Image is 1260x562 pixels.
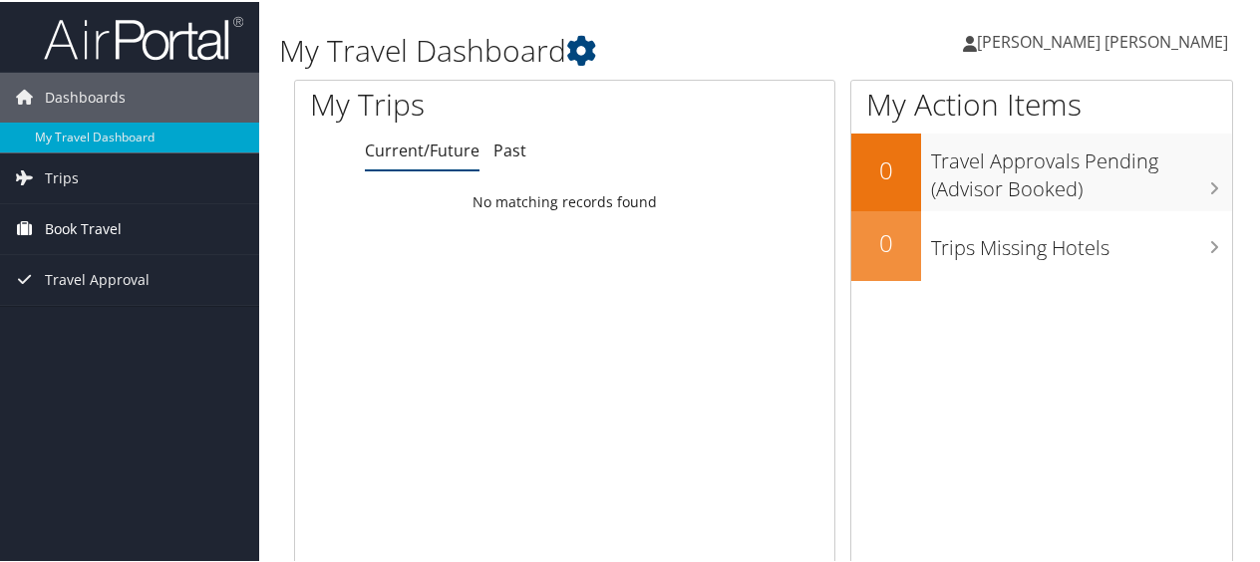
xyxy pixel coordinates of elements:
[931,222,1232,260] h3: Trips Missing Hotels
[365,138,479,159] a: Current/Future
[45,253,150,303] span: Travel Approval
[851,132,1232,208] a: 0Travel Approvals Pending (Advisor Booked)
[45,151,79,201] span: Trips
[977,29,1228,51] span: [PERSON_NAME] [PERSON_NAME]
[295,182,834,218] td: No matching records found
[45,202,122,252] span: Book Travel
[851,151,921,185] h2: 0
[851,209,1232,279] a: 0Trips Missing Hotels
[279,28,925,70] h1: My Travel Dashboard
[851,82,1232,124] h1: My Action Items
[963,10,1248,70] a: [PERSON_NAME] [PERSON_NAME]
[310,82,595,124] h1: My Trips
[493,138,526,159] a: Past
[931,136,1232,201] h3: Travel Approvals Pending (Advisor Booked)
[851,224,921,258] h2: 0
[44,13,243,60] img: airportal-logo.png
[45,71,126,121] span: Dashboards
